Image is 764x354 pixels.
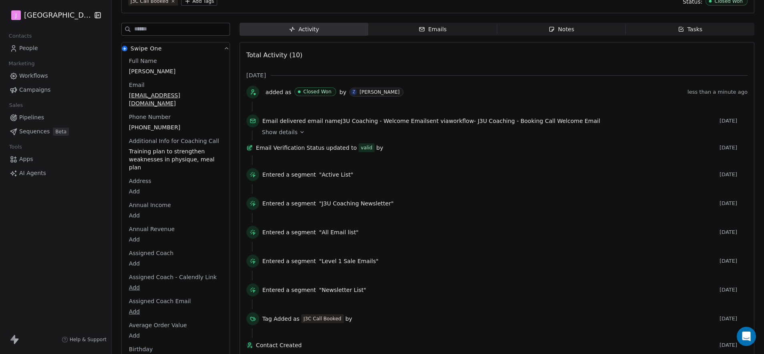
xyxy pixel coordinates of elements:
span: Entered a segment [262,199,316,207]
span: as [293,315,300,323]
span: Total Activity (10) [246,51,302,59]
span: Add [129,284,222,292]
span: Birthday [127,345,154,353]
span: Address [127,177,153,185]
span: J [15,11,17,19]
span: [DATE] [720,258,748,264]
span: Sales [6,99,26,111]
span: Assigned Coach Email [127,297,193,305]
div: Notes [548,25,574,34]
span: Apps [19,155,33,163]
span: Add [129,259,222,268]
div: Tasks [678,25,703,34]
span: by [345,315,352,323]
a: Campaigns [6,83,105,97]
span: "Level 1 Sale Emails" [319,257,379,265]
a: Workflows [6,69,105,82]
div: valid [361,144,373,152]
span: Email [127,81,146,89]
a: People [6,42,105,55]
span: Show details [262,128,298,136]
span: [DATE] [720,316,748,322]
span: Add [129,308,222,316]
a: AI Agents [6,167,105,180]
span: [PERSON_NAME] [129,67,222,75]
span: Contacts [5,30,35,42]
span: [EMAIL_ADDRESS][DOMAIN_NAME] [129,91,222,107]
span: J3U Coaching - Booking Call Welcome Email [478,118,600,124]
a: Help & Support [62,336,107,343]
span: added as [266,88,291,96]
span: Entered a segment [262,171,316,179]
span: Additional Info for Coaching Call [127,137,221,145]
span: Help & Support [70,336,107,343]
span: updated to [326,144,357,152]
div: Emails [419,25,447,34]
span: Add [129,332,222,340]
span: Add [129,235,222,243]
span: Training plan to strengthen weaknesses in physique, meal plan [129,147,222,171]
a: SequencesBeta [6,125,105,138]
span: Entered a segment [262,286,316,294]
span: "Newsletter List" [319,286,366,294]
span: Beta [53,128,69,136]
span: Email delivered [262,118,306,124]
button: J[GEOGRAPHIC_DATA] [10,8,88,22]
span: "Active List" [319,171,353,179]
span: email name sent via workflow - [262,117,600,125]
span: [GEOGRAPHIC_DATA] [24,10,91,20]
span: [DATE] [720,145,748,151]
a: Show details [262,128,742,136]
span: [DATE] [720,342,748,348]
span: Phone Number [127,113,172,121]
span: [DATE] [720,118,748,124]
span: by [376,144,383,152]
span: Pipelines [19,113,44,122]
span: by [339,88,346,96]
span: Add [129,187,222,195]
span: Entered a segment [262,257,316,265]
span: Annual Revenue [127,225,176,233]
span: [DATE] [720,229,748,235]
button: Swipe OneSwipe One [122,42,230,57]
span: Tag Added [262,315,292,323]
span: [DATE] [720,171,748,178]
span: Add [129,211,222,219]
span: Full Name [127,57,159,65]
span: [PHONE_NUMBER] [129,123,222,131]
span: Sequences [19,127,50,136]
span: less than a minute ago [687,89,748,95]
div: J3C Call Booked [304,315,341,322]
span: [DATE] [720,287,748,293]
span: AI Agents [19,169,46,177]
span: Email Verification Status [256,144,325,152]
span: J3U Coaching - Welcome Email [341,118,427,124]
div: Closed Won [303,89,331,95]
a: Pipelines [6,111,105,124]
span: Average Order Value [127,321,189,329]
span: Contact Created [256,341,716,349]
span: Campaigns [19,86,50,94]
span: Assigned Coach [127,249,175,257]
span: Annual Income [127,201,173,209]
div: [PERSON_NAME] [359,89,399,95]
span: Workflows [19,72,48,80]
img: Swipe One [122,46,127,51]
span: Marketing [5,58,38,70]
span: Assigned Coach - Calendly Link [127,273,218,281]
span: [DATE] [246,71,266,79]
span: People [19,44,38,52]
a: Apps [6,153,105,166]
span: "All Email list" [319,228,359,236]
span: Swipe One [131,44,162,52]
span: Entered a segment [262,228,316,236]
span: "J3U Coaching Newsletter" [319,199,394,207]
div: Open Intercom Messenger [737,327,756,346]
span: [DATE] [720,200,748,207]
div: Z [353,89,355,95]
span: Tools [6,141,25,153]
